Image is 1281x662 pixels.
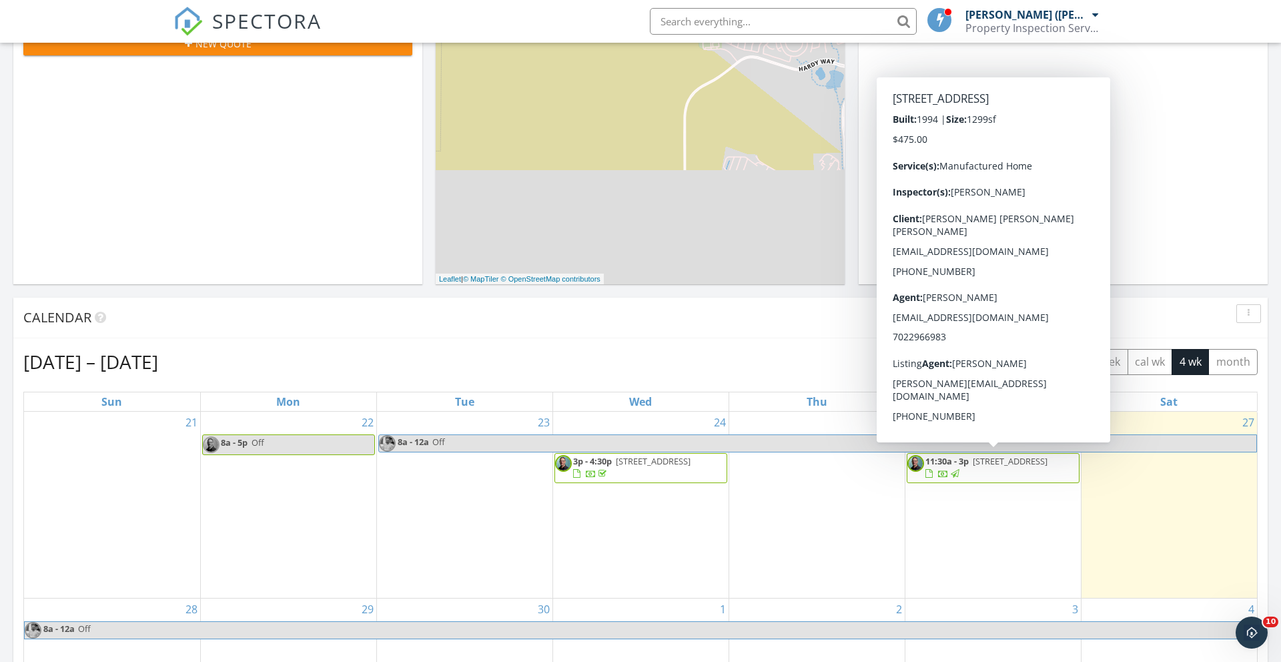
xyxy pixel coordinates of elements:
img: The Best Home Inspection Software - Spectora [173,7,203,36]
h2: [DATE] – [DATE] [23,348,158,375]
span: 11:30a - 3p [925,455,969,467]
a: Go to September 22, 2025 [359,412,376,433]
a: Wednesday [626,392,655,411]
a: 3p - 4:30p [STREET_ADDRESS] [554,453,727,483]
a: Sunday [99,392,125,411]
button: cal wk [1128,349,1173,375]
span: Off [252,436,264,448]
div: Property Inspection Services, LLC [965,21,1099,35]
button: 4 wk [1172,349,1209,375]
td: Go to September 25, 2025 [729,412,905,599]
a: Go to September 28, 2025 [183,599,200,620]
img: headshot2.jpg [203,436,220,453]
span: Off [432,436,445,448]
img: craig.jpeg [25,622,41,639]
td: Go to September 23, 2025 [376,412,552,599]
button: month [1208,349,1258,375]
td: Go to September 24, 2025 [552,412,729,599]
button: [DATE] [899,349,948,375]
button: Next [987,348,1018,376]
a: 3p - 4:30p [STREET_ADDRESS] [573,455,691,480]
div: [PERSON_NAME] ([PERSON_NAME] [965,8,1089,21]
a: © OpenStreetMap contributors [501,275,600,283]
a: 11:30a - 3p [STREET_ADDRESS] [925,455,1047,480]
td: Go to September 21, 2025 [24,412,200,599]
span: Off [78,623,91,635]
span: 10 [1263,617,1278,627]
a: Go to September 30, 2025 [535,599,552,620]
td: Go to September 22, 2025 [200,412,376,599]
a: Go to October 2, 2025 [893,599,905,620]
div: | [436,274,604,285]
span: 8a - 12a [397,435,430,452]
button: list [1025,349,1055,375]
a: Thursday [804,392,830,411]
td: Go to September 26, 2025 [905,412,1081,599]
a: Go to October 1, 2025 [717,599,729,620]
a: Go to September 27, 2025 [1240,412,1257,433]
a: Monday [274,392,303,411]
button: week [1088,349,1128,375]
button: Previous [956,348,987,376]
input: Search everything... [650,8,917,35]
a: Saturday [1158,392,1180,411]
span: SPECTORA [212,7,322,35]
a: SPECTORA [173,18,322,46]
iframe: Intercom live chat [1236,617,1268,649]
span: 8a - 12a [43,622,75,639]
button: day [1055,349,1088,375]
a: Go to September 29, 2025 [359,599,376,620]
a: Go to September 23, 2025 [535,412,552,433]
a: © MapTiler [463,275,499,283]
a: Go to September 25, 2025 [887,412,905,433]
span: 8a - 5p [221,436,248,448]
img: headshot2.jpg [907,455,924,472]
a: Go to October 3, 2025 [1070,599,1081,620]
a: 11:30a - 3p [STREET_ADDRESS] [907,453,1080,483]
a: Go to September 26, 2025 [1063,412,1081,433]
button: New Quote [23,31,412,55]
a: Leaflet [439,275,461,283]
a: Go to September 21, 2025 [183,412,200,433]
span: Calendar [23,308,91,326]
a: Tuesday [452,392,477,411]
a: Go to October 4, 2025 [1246,599,1257,620]
a: Friday [983,392,1003,411]
img: headshot2.jpg [555,455,572,472]
span: [STREET_ADDRESS] [973,455,1047,467]
a: Go to September 24, 2025 [711,412,729,433]
td: Go to September 27, 2025 [1081,412,1257,599]
span: 3p - 4:30p [573,455,612,467]
img: craig.jpeg [379,435,396,452]
span: [STREET_ADDRESS] [616,455,691,467]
